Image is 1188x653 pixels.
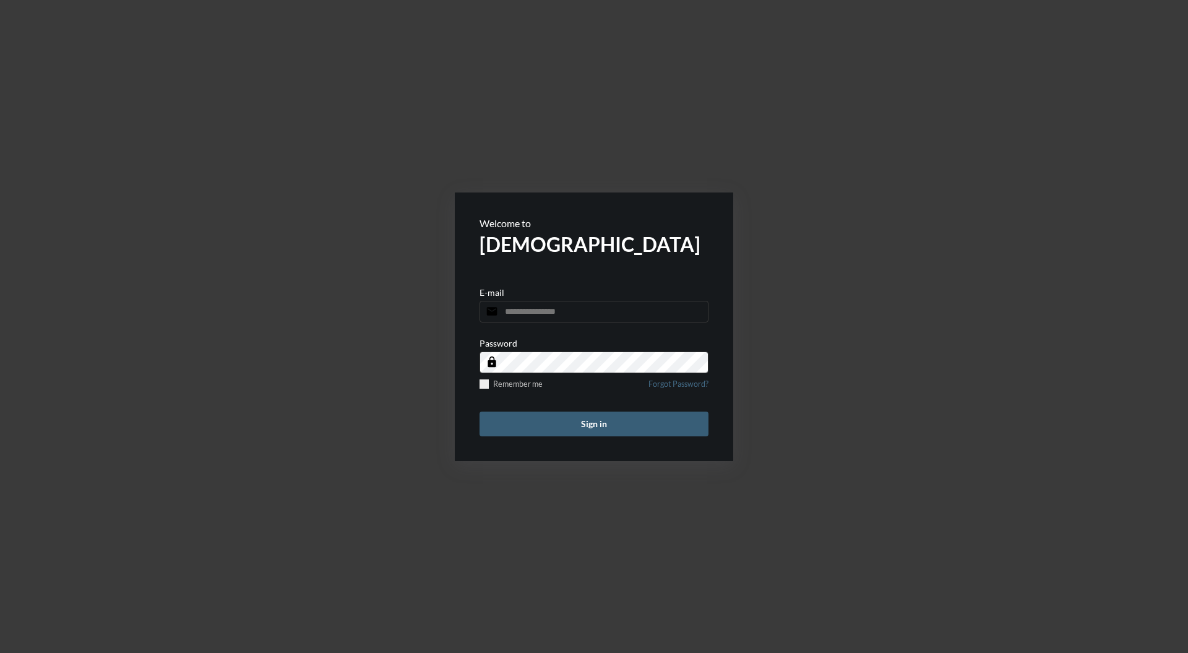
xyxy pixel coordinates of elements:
p: Welcome to [480,217,708,229]
p: Password [480,338,517,348]
a: Forgot Password? [648,379,708,396]
label: Remember me [480,379,543,389]
button: Sign in [480,412,708,436]
h2: [DEMOGRAPHIC_DATA] [480,232,708,256]
p: E-mail [480,287,504,298]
